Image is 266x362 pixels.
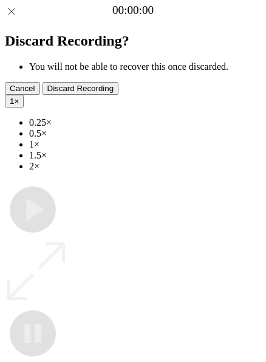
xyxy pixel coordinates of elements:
[29,150,261,161] li: 1.5×
[5,33,261,49] h2: Discard Recording?
[29,61,261,72] li: You will not be able to recover this once discarded.
[10,97,14,106] span: 1
[5,95,24,108] button: 1×
[29,128,261,139] li: 0.5×
[112,4,154,17] a: 00:00:00
[29,139,261,150] li: 1×
[5,82,40,95] button: Cancel
[43,82,119,95] button: Discard Recording
[29,117,261,128] li: 0.25×
[29,161,261,172] li: 2×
